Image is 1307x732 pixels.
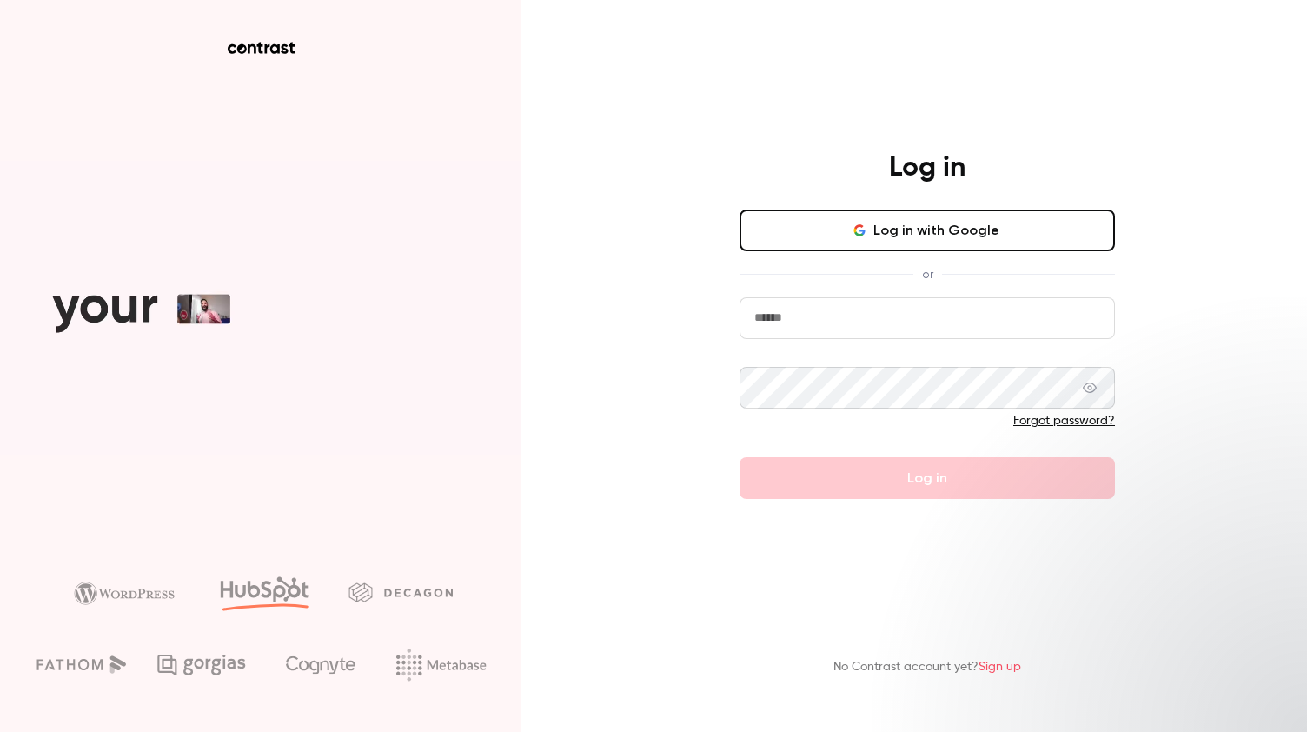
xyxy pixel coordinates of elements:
[959,602,1307,723] iframe: Intercom notifications message
[740,210,1115,251] button: Log in with Google
[1013,415,1115,427] a: Forgot password?
[833,658,1021,676] p: No Contrast account yet?
[913,265,942,283] span: or
[889,150,965,185] h4: Log in
[348,582,453,602] img: decagon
